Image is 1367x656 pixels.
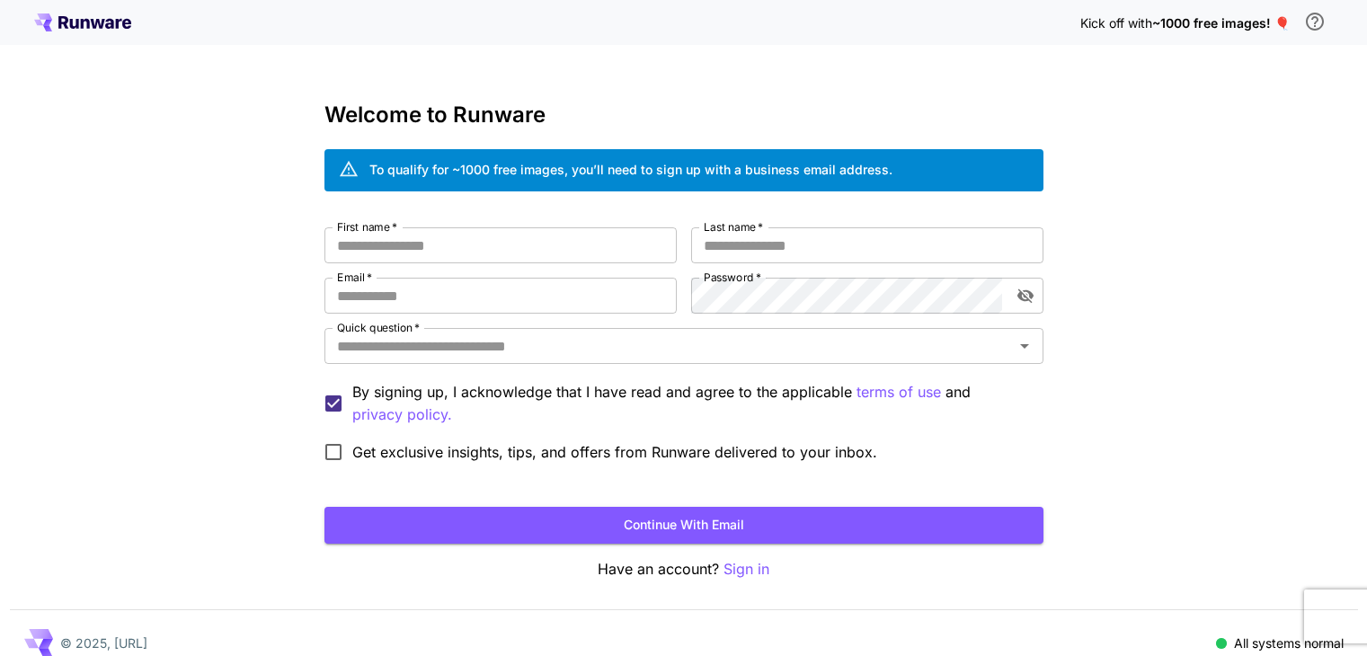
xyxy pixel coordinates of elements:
label: Email [337,270,372,285]
label: Last name [704,219,763,235]
h3: Welcome to Runware [324,102,1043,128]
button: By signing up, I acknowledge that I have read and agree to the applicable terms of use and [352,403,452,426]
button: Sign in [723,558,769,581]
button: In order to qualify for free credit, you need to sign up with a business email address and click ... [1297,4,1333,40]
p: © 2025, [URL] [60,634,147,652]
label: Password [704,270,761,285]
span: ~1000 free images! 🎈 [1152,15,1290,31]
p: Have an account? [324,558,1043,581]
button: Open [1012,333,1037,359]
span: Kick off with [1080,15,1152,31]
button: By signing up, I acknowledge that I have read and agree to the applicable and privacy policy. [857,381,941,403]
p: terms of use [857,381,941,403]
span: Get exclusive insights, tips, and offers from Runware delivered to your inbox. [352,441,877,463]
label: First name [337,219,397,235]
button: toggle password visibility [1009,279,1042,312]
p: All systems normal [1234,634,1344,652]
p: privacy policy. [352,403,452,426]
button: Continue with email [324,507,1043,544]
p: By signing up, I acknowledge that I have read and agree to the applicable and [352,381,1029,426]
div: To qualify for ~1000 free images, you’ll need to sign up with a business email address. [369,160,892,179]
label: Quick question [337,320,420,335]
